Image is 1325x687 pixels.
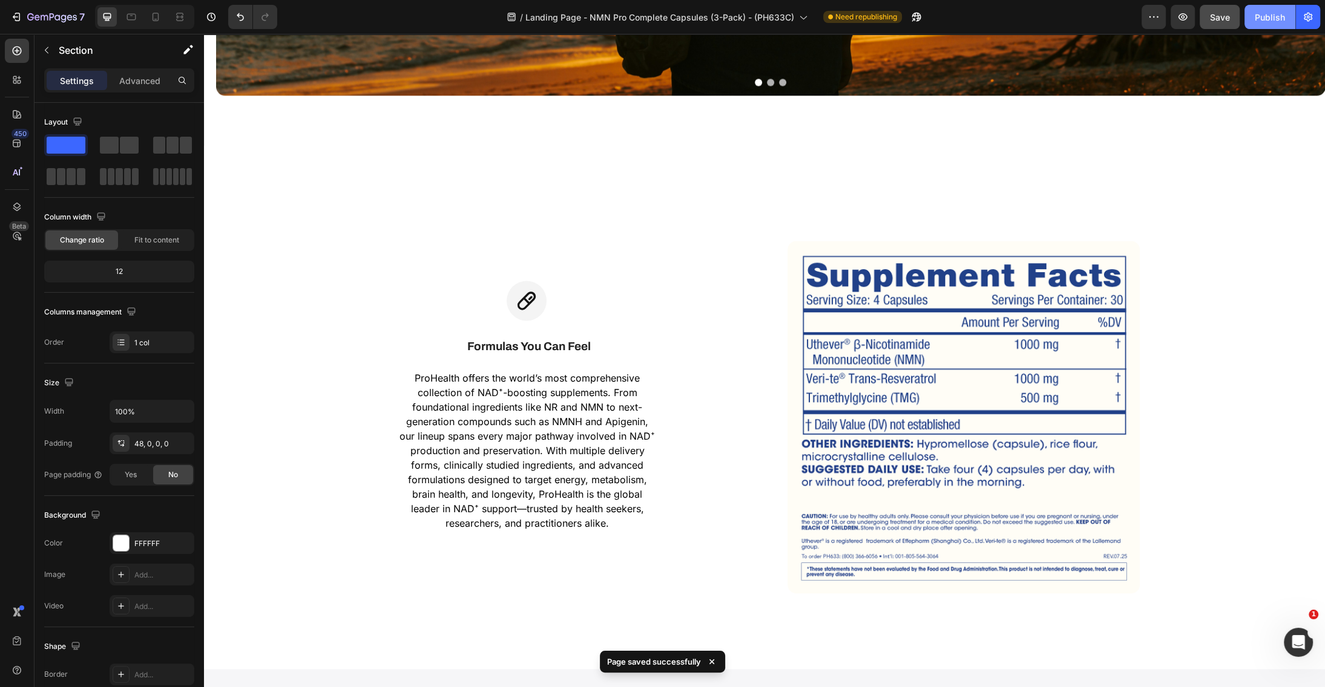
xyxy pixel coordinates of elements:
[204,34,1325,687] iframe: Design area
[44,304,139,321] div: Columns management
[1309,610,1318,619] span: 1
[520,11,523,24] span: /
[1284,628,1313,657] iframe: Intercom live chat
[60,235,104,246] span: Change ratio
[263,306,387,319] strong: Formulas You Can Feel
[44,337,64,348] div: Order
[575,45,582,52] button: Dot
[110,400,194,422] input: Auto
[125,469,137,480] span: Yes
[134,601,191,612] div: Add...
[228,5,277,29] div: Undo/Redo
[44,406,64,417] div: Width
[44,438,72,449] div: Padding
[47,263,192,280] div: 12
[44,469,103,480] div: Page padding
[1255,11,1285,24] div: Publish
[1210,12,1230,22] span: Save
[134,669,191,680] div: Add...
[44,209,108,226] div: Column width
[551,45,558,52] button: Dot
[59,43,158,57] p: Section
[1200,5,1240,29] button: Save
[607,656,701,668] p: Page saved successfully
[525,11,794,24] span: Landing Page - NMN Pro Complete Capsules (3-Pack) - (PH633C)
[134,438,191,449] div: 48, 0, 0, 0
[79,10,85,24] p: 7
[44,114,85,131] div: Layout
[44,601,64,611] div: Video
[44,538,63,549] div: Color
[134,235,179,246] span: Fit to content
[44,507,103,524] div: Background
[196,338,451,495] span: ProHealth offers the world’s most comprehensive collection of NAD⁺-boosting supplements. From fou...
[1244,5,1295,29] button: Publish
[168,469,178,480] span: No
[835,11,897,22] span: Need republishing
[44,639,83,655] div: Shape
[134,337,191,348] div: 1 col
[12,129,29,138] div: 450
[5,5,90,29] button: 7
[563,45,570,52] button: Dot
[44,375,76,391] div: Size
[44,569,65,580] div: Image
[60,74,94,87] p: Settings
[134,538,191,549] div: FFFFFF
[584,207,936,559] img: PH633_Shopify-SF-600x600-REV0725.png
[9,221,29,231] div: Beta
[44,669,68,680] div: Border
[119,74,160,87] p: Advanced
[134,570,191,581] div: Add...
